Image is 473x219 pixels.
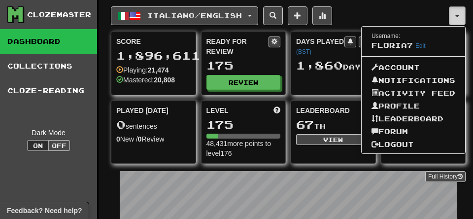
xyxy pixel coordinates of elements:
[362,112,465,125] a: Leaderboard
[372,41,413,49] span: Floria7
[362,138,465,151] a: Logout
[415,42,426,49] a: Edit
[362,100,465,112] a: Profile
[7,206,82,216] span: Open feedback widget
[372,33,400,39] small: Username:
[362,125,465,138] a: Forum
[362,87,465,100] a: Activity Feed
[362,74,465,87] a: Notifications
[362,61,465,74] a: Account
